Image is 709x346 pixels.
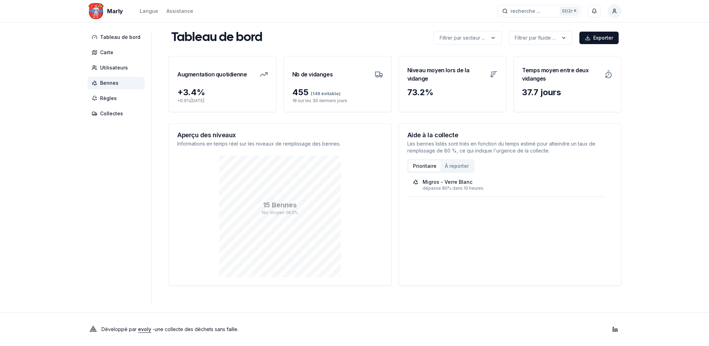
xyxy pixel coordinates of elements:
p: Filtrer par secteur ... [440,34,485,41]
div: 73.2 % [407,87,498,98]
img: Marly Logo [88,3,104,19]
span: (149 évitable) [309,91,341,96]
h3: Niveau moyen lors de la vidange [407,65,486,84]
p: 18 sur les 30 derniers jours [292,98,383,104]
a: Collectes [88,107,147,120]
span: recherche ... [511,8,541,15]
a: Utilisateurs [88,61,147,74]
button: recherche ...Ctrl+K [498,5,581,17]
p: Filtrer par fluide ... [515,34,555,41]
button: Langue [140,7,158,15]
p: + 0.9 % [DATE] [177,98,268,104]
p: Informations en temps réel sur les niveaux de remplissage des bennes. [177,140,383,147]
img: Evoly Logo [88,324,99,335]
div: 37.7 jours [522,87,613,98]
h3: Aide à la collecte [407,132,613,138]
span: Règles [100,95,117,102]
a: Migros - Verre Blancdépasse 80% dans 10 heures [413,179,601,191]
a: Marly [88,7,126,15]
button: label [509,31,572,45]
button: Prioritaire [409,160,441,172]
div: + 3.4 % [177,87,268,98]
span: Tableau de bord [100,34,140,41]
a: Assistance [166,7,193,15]
div: dépasse 80% dans 10 heures [423,186,601,191]
div: Migros - Verre Blanc [423,179,472,186]
div: 455 [292,87,383,98]
h1: Tableau de bord [171,31,262,45]
button: À reporter [441,160,473,172]
a: Bennes [88,77,147,89]
a: Tableau de bord [88,31,147,43]
button: Exporter [579,32,619,44]
p: Les bennes listés sont triés en fonction du temps estimé pour atteindre un taux de remplissage de... [407,140,613,154]
a: evoly [138,326,151,332]
span: Bennes [100,80,119,86]
a: Règles [88,92,147,105]
span: Utilisateurs [100,64,128,71]
h3: Temps moyen entre deux vidanges [522,65,600,84]
span: Marly [107,7,123,15]
button: label [434,31,502,45]
h3: Aperçu des niveaux [177,132,383,138]
h3: Nb de vidanges [292,65,333,84]
div: Langue [140,8,158,15]
a: Carte [88,46,147,59]
span: Carte [100,49,113,56]
p: Développé par - une collecte des déchets sans faille . [101,324,238,334]
h3: Augmentation quotidienne [177,65,247,84]
span: Collectes [100,110,123,117]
